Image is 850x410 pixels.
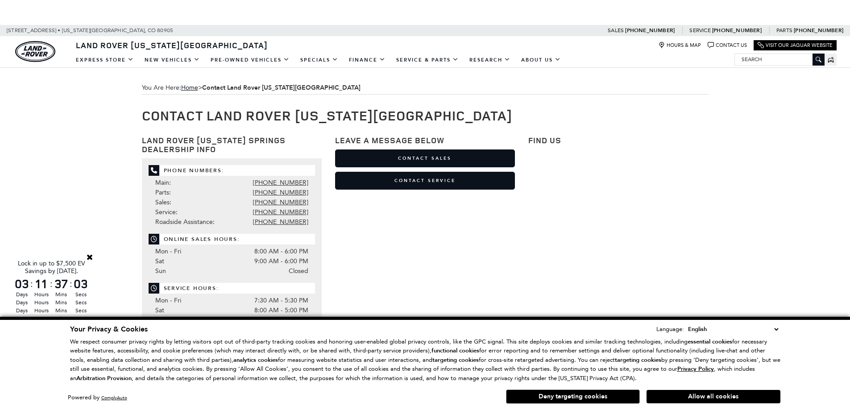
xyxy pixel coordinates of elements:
a: [PHONE_NUMBER] [253,208,308,216]
span: 80905 [157,25,173,36]
h3: Land Rover [US_STATE] Springs Dealership Info [142,136,322,154]
h3: Find Us [528,136,708,145]
span: Days [13,306,30,315]
a: [PHONE_NUMBER] [253,189,308,196]
a: About Us [516,52,566,68]
span: : [70,277,72,290]
span: Land Rover [US_STATE][GEOGRAPHIC_DATA] [76,40,268,50]
select: Language Select [686,324,780,334]
span: Mins [53,315,70,323]
a: Home [181,84,198,91]
h1: Contact Land Rover [US_STATE][GEOGRAPHIC_DATA] [142,108,709,123]
span: Days [13,290,30,298]
span: Hours [33,315,50,323]
span: Mins [53,290,70,298]
span: Days [13,298,30,306]
a: Land Rover [US_STATE][GEOGRAPHIC_DATA] [70,40,273,50]
a: Privacy Policy [677,365,714,372]
a: [PHONE_NUMBER] [794,27,843,34]
span: CO [148,25,156,36]
a: Close [86,253,94,261]
span: Closed [289,266,308,276]
div: Language: [656,326,684,332]
a: [PHONE_NUMBER] [712,27,762,34]
input: Search [735,54,824,65]
button: Deny targeting cookies [506,389,640,404]
strong: Arbitration Provision [76,374,132,382]
a: Pre-Owned Vehicles [205,52,295,68]
span: Mon - Fri [155,248,181,255]
a: New Vehicles [139,52,205,68]
span: Secs [72,315,89,323]
a: Visit Our Jaguar Website [758,42,833,49]
span: Sat [155,306,164,314]
span: Phone Numbers: [149,165,315,176]
a: Specials [295,52,344,68]
span: Hours [33,306,50,315]
strong: analytics cookies [233,356,278,364]
span: Your Privacy & Cookies [70,324,148,334]
a: Contact Sales [335,149,515,167]
span: Online Sales Hours: [149,234,315,244]
span: 37 [53,277,70,290]
span: Secs [72,298,89,306]
span: Mon - Fri [155,297,181,304]
strong: Contact Land Rover [US_STATE][GEOGRAPHIC_DATA] [202,83,361,92]
span: Sales [608,27,624,33]
span: You Are Here: [142,81,709,95]
span: 8:00 AM - 5:00 PM [254,306,308,315]
div: Breadcrumbs [142,81,709,95]
a: Contact Us [708,42,747,49]
strong: functional cookies [431,347,479,355]
div: Powered by [68,395,127,401]
span: 03 [13,277,30,290]
span: Hours [33,298,50,306]
a: land-rover [15,41,55,62]
span: 8:00 AM - 6:00 PM [254,247,308,257]
span: Parts [776,27,792,33]
span: 9:00 AM - 6:00 PM [254,257,308,266]
button: Allow all cookies [647,390,780,403]
p: We respect consumer privacy rights by letting visitors opt out of third-party tracking cookies an... [70,337,780,383]
span: Secs [72,306,89,315]
span: Days [13,315,30,323]
a: Hours & Map [659,42,701,49]
span: 11 [33,277,50,290]
span: Parts: [155,189,171,196]
span: Service: [155,208,178,216]
strong: essential cookies [688,338,732,346]
u: Privacy Policy [677,365,714,373]
img: Land Rover [15,41,55,62]
span: [US_STATE][GEOGRAPHIC_DATA], [62,25,146,36]
strong: targeting cookies [615,356,661,364]
a: [PHONE_NUMBER] [253,199,308,206]
a: Contact Service [335,172,515,190]
strong: targeting cookies [432,356,479,364]
span: Roadside Assistance: [155,218,215,226]
span: Mins [53,298,70,306]
span: Service Hours: [149,283,315,294]
span: Hours [33,290,50,298]
nav: Main Navigation [70,52,566,68]
span: Sales: [155,199,171,206]
span: Main: [155,179,171,186]
a: [PHONE_NUMBER] [253,179,308,186]
span: Sun [155,267,166,275]
span: Closed [289,316,308,326]
span: Lock in up to $7,500 EV Savings by [DATE]. [18,260,85,275]
span: 03 [72,277,89,290]
span: Secs [72,290,89,298]
span: Sat [155,257,164,265]
span: Mins [53,306,70,315]
span: 7:30 AM - 5:30 PM [254,296,308,306]
a: ComplyAuto [101,395,127,401]
span: : [30,277,33,290]
a: EXPRESS STORE [70,52,139,68]
span: Service [689,27,710,33]
iframe: Dealer location map [528,149,708,326]
h3: Leave a Message Below [335,136,515,145]
span: : [50,277,53,290]
a: [PHONE_NUMBER] [625,27,675,34]
a: [PHONE_NUMBER] [253,218,308,226]
a: Finance [344,52,391,68]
